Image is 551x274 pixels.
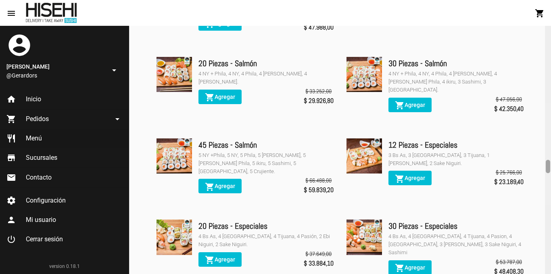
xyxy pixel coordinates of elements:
span: $ 53.787,00 [496,258,522,266]
span: Inicio [26,95,41,103]
mat-icon: store [6,153,16,163]
span: Agregar [395,264,425,271]
mat-icon: account_circle [6,32,32,58]
mat-icon: shopping_cart [395,100,405,110]
img: a4e4c267-8c7b-41ad-b208-52e7ad8c0c71.jpg [346,220,382,255]
span: $ 25.766,00 [496,168,522,176]
mat-icon: home [6,94,16,104]
mat-icon: shopping_cart [205,92,215,102]
div: 3 Bs As, 3 [GEOGRAPHIC_DATA], 3 Tijuana, 1 [PERSON_NAME], 2 Sake Niguiri. [388,151,524,167]
mat-icon: arrow_drop_down [113,114,122,124]
div: 4 NY + Phila, 4 NY, 4 Phila, 4 [PERSON_NAME], 4 [PERSON_NAME] Phila, 4 ikiru, 3 Sashimi, 3 [GEOGR... [388,70,524,94]
span: Agregar [205,20,235,27]
span: Menú [26,134,42,142]
img: be387dc8-3964-442f-bf5f-d9fdad6a3c99.jpg [157,138,192,174]
span: Configuración [26,197,66,205]
span: Contacto [26,174,52,182]
span: Agregar [205,94,235,100]
div: 5 NY +Phila, 5 NY, 5 Phila, 5 [PERSON_NAME], 5 [PERSON_NAME] Phila, 5 ikiru, 5 Sashimi, 5 [GEOGRA... [198,151,334,176]
mat-icon: shopping_cart [205,255,215,265]
img: 7b16739f-f524-49c1-bb1b-a60cff6b7858.jpg [346,57,382,92]
mat-icon: settings [6,196,16,205]
mat-icon: email [6,173,16,182]
img: fbd40547-fb9e-417d-bfb2-36931e5f5d6d.jpg [157,220,192,255]
span: Agregar [205,256,235,263]
div: 20 Piezas - Salmón [198,57,334,70]
mat-icon: person [6,215,16,225]
span: $ 59.839,20 [304,184,334,196]
mat-icon: shopping_cart [6,114,16,124]
span: [PERSON_NAME] [6,62,106,71]
button: Agregar [388,98,432,112]
span: Mi usuario [26,216,56,224]
span: $ 66.488,00 [305,176,332,184]
span: Cerrar sesión [26,235,63,243]
mat-icon: shopping_cart [205,182,215,192]
div: 30 Piezas - Salmón [388,57,524,70]
mat-icon: shopping_cart [395,174,405,184]
div: 45 Piezas - Salmón [198,138,334,151]
span: @Gerardors [6,71,106,79]
mat-icon: restaurant [6,134,16,143]
mat-icon: shopping_cart [535,8,545,18]
div: 4 NY + Phila, 4 NY, 4 Phila, 4 [PERSON_NAME], 4 [PERSON_NAME]. [198,70,334,86]
div: version 0.18.1 [6,262,122,270]
span: $ 37.649,00 [305,250,332,258]
img: 73fe07b4-711d-411a-ad3a-f09bfbfa50d3.jpg [157,57,192,92]
span: $ 47.056,00 [496,95,522,103]
div: 20 Piezas - Especiales [198,220,334,232]
mat-icon: menu [6,8,16,18]
mat-icon: power_settings_new [6,234,16,244]
img: a945baa2-3386-4d33-98c9-86a6a0e8fd32.jpg [346,138,382,174]
span: $ 42.350,40 [494,103,524,115]
div: 4 Bs As, 4 [GEOGRAPHIC_DATA], 4 Tijuana, 4 Pasion, 4 [GEOGRAPHIC_DATA], 3 [PERSON_NAME], 3 Sake N... [388,232,524,257]
button: Agregar [388,171,432,185]
button: Agregar [198,179,242,193]
span: Sucursales [26,154,57,162]
span: $ 33.252,00 [305,87,332,95]
div: 12 Piezas - Especiales [388,138,524,151]
div: 30 Piezas - Especiales [388,220,524,232]
span: $ 23.189,40 [494,176,524,188]
div: 4 Bs As, 4 [GEOGRAPHIC_DATA], 4 Tijuana, 4 Pasión, 2 Ebi Niguiri, 2 Sake Niguiri. [198,232,334,249]
mat-icon: shopping_cart [395,263,405,273]
span: $ 33.884,10 [304,258,334,269]
span: $ 29.926,80 [304,95,334,107]
span: Agregar [395,102,425,108]
button: Agregar [198,252,242,267]
span: Pedidos [26,115,49,123]
button: Agregar [198,90,242,104]
span: $ 47.988,00 [304,22,334,33]
span: Agregar [205,183,235,189]
mat-icon: arrow_drop_down [109,65,119,75]
span: Agregar [395,175,425,181]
